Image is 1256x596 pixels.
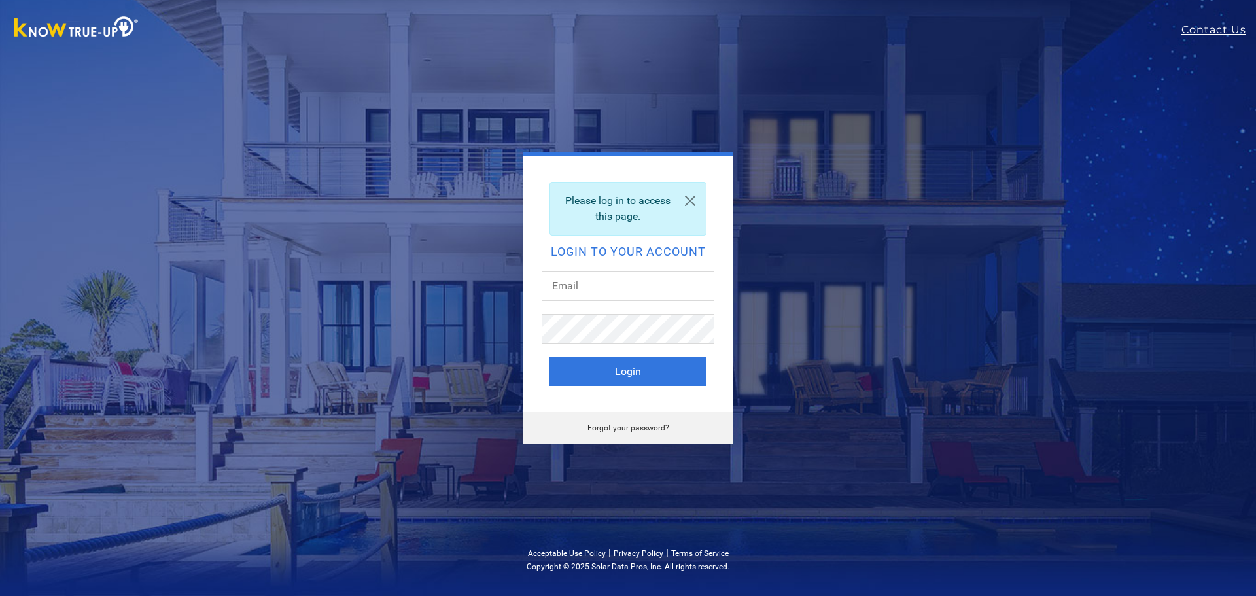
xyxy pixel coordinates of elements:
[666,546,669,559] span: |
[1181,22,1256,38] a: Contact Us
[608,546,611,559] span: |
[587,423,669,432] a: Forgot your password?
[671,549,729,558] a: Terms of Service
[614,549,663,558] a: Privacy Policy
[674,183,706,219] a: Close
[8,14,145,43] img: Know True-Up
[528,549,606,558] a: Acceptable Use Policy
[549,246,706,258] h2: Login to your account
[549,357,706,386] button: Login
[549,182,706,236] div: Please log in to access this page.
[542,271,714,301] input: Email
